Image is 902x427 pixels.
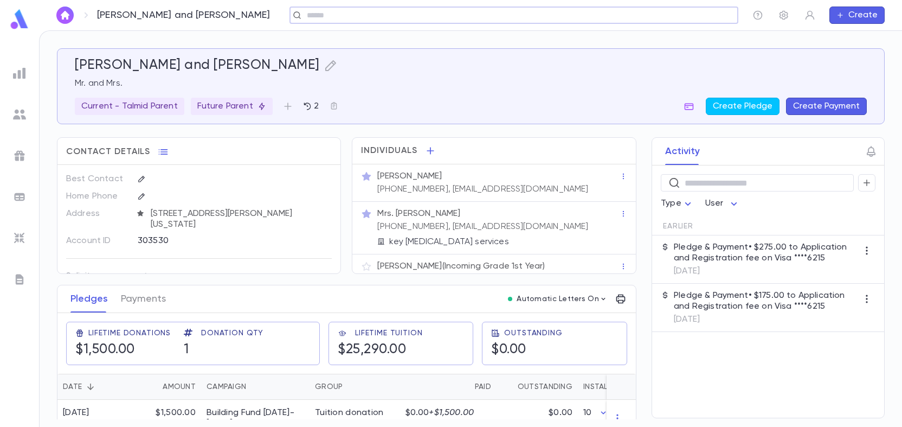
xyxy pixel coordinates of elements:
p: Mrs. [PERSON_NAME] [377,208,460,219]
div: User [705,193,741,214]
button: Automatic Letters On [504,291,612,307]
h5: $0.00 [491,342,562,358]
div: Group [315,374,343,400]
p: Pledge & Payment • $275.00 to Application and Registration fee on Visa ****6215 [674,242,858,264]
button: 2 [297,98,325,115]
p: [DATE] [674,314,858,325]
p: key [MEDICAL_DATA] services [389,237,508,247]
span: Lifetime Donations [88,329,171,337]
p: $0.00 [549,407,572,418]
div: Future Parent [191,98,273,115]
img: reports_grey.c525e4749d1bce6a11f5fe2a8de1b229.svg [13,67,26,80]
div: Date [57,374,131,400]
p: Pledge & Payment • $175.00 to Application and Registration fee on Visa ****6215 [674,290,858,312]
div: Paid [475,374,491,400]
p: [DATE] [674,266,858,277]
h5: $1,500.00 [75,342,171,358]
h5: 1 [184,342,263,358]
button: Sort [82,378,99,396]
button: Pledges [70,285,108,313]
p: [PHONE_NUMBER], [EMAIL_ADDRESS][DOMAIN_NAME] [377,184,588,195]
img: imports_grey.530a8a0e642e233f2baf0ef88e8c9fcb.svg [13,232,26,245]
span: Lifetime Tuition [355,329,422,337]
p: Current - Talmid Parent [81,101,178,112]
span: Outstanding [504,329,562,337]
img: campaigns_grey.99e729a5f7ee94e3726e6486bddda8f1.svg [13,149,26,162]
button: Payments [121,285,166,313]
p: [PERSON_NAME] (Incoming Grade 1st Year) [377,261,545,272]
div: Installments [578,374,643,400]
div: 303530 [138,232,291,248]
div: [DATE] [63,407,89,418]
span: Type [661,199,681,208]
div: Outstanding [497,374,578,400]
h5: $25,290.00 [338,342,422,358]
div: Date [63,374,82,400]
p: Future Parent [197,101,266,112]
button: Create Pledge [706,98,779,115]
p: Address [66,205,128,222]
div: Amount [131,374,201,400]
span: Earlier [663,222,693,231]
div: Campaign [207,374,246,400]
div: Outstanding [518,374,572,400]
p: Automatic Letters On [517,295,599,303]
div: Paid [391,374,497,400]
div: Tuition donation [315,407,383,418]
span: Donation Qty [201,329,263,337]
button: Activity [665,138,700,165]
div: Amount [163,374,196,400]
p: 2 [312,101,319,112]
button: Create Payment [786,98,867,115]
p: Account ID [66,232,128,250]
h5: [PERSON_NAME] and [PERSON_NAME] [75,58,320,74]
img: batches_grey.339ca447c9d9533ef1741baa751efc33.svg [13,190,26,203]
p: Home Phone [66,188,128,205]
p: [PHONE_NUMBER], [EMAIL_ADDRESS][DOMAIN_NAME] [377,221,588,232]
p: Best Contact [66,170,128,188]
span: Individuals [361,145,417,156]
span: Contact Details [66,146,150,157]
p: [PERSON_NAME] and [PERSON_NAME] [97,9,270,21]
img: home_white.a664292cf8c1dea59945f0da9f25487c.svg [59,11,72,20]
span: User [705,199,724,208]
p: Solicitor [66,267,128,285]
span: [STREET_ADDRESS][PERSON_NAME][US_STATE] [146,208,333,230]
div: Installments [583,374,635,400]
div: Campaign [201,374,310,400]
img: letters_grey.7941b92b52307dd3b8a917253454ce1c.svg [13,273,26,286]
div: Current - Talmid Parent [75,98,184,115]
div: Group [310,374,391,400]
p: Mr. and Mrs. [75,78,867,89]
p: [PERSON_NAME] [377,171,442,182]
p: 10 [583,407,591,418]
img: students_grey.60c7aba0da46da39d6d829b817ac14fc.svg [13,108,26,121]
img: logo [9,9,30,30]
button: Create [829,7,885,24]
div: Type [661,193,694,214]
